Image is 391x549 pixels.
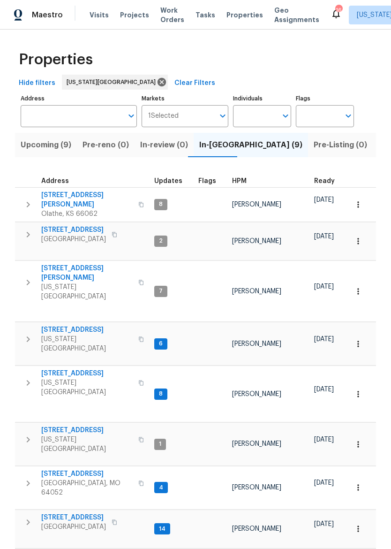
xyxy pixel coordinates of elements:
[195,12,215,18] span: Tasks
[140,138,188,152] span: In-review (0)
[232,178,247,184] span: HPM
[314,197,334,203] span: [DATE]
[160,6,184,24] span: Work Orders
[314,521,334,527] span: [DATE]
[232,441,281,447] span: [PERSON_NAME]
[32,10,63,20] span: Maestro
[154,178,182,184] span: Updates
[21,96,137,101] label: Address
[279,109,292,122] button: Open
[41,282,133,301] span: [US_STATE][GEOGRAPHIC_DATA]
[148,112,179,120] span: 1 Selected
[232,526,281,532] span: [PERSON_NAME]
[41,378,133,397] span: [US_STATE][GEOGRAPHIC_DATA]
[314,178,335,184] span: Ready
[41,513,106,522] span: [STREET_ADDRESS]
[41,469,133,479] span: [STREET_ADDRESS]
[41,369,133,378] span: [STREET_ADDRESS]
[232,484,281,491] span: [PERSON_NAME]
[19,55,93,64] span: Properties
[67,77,159,87] span: [US_STATE][GEOGRAPHIC_DATA]
[314,178,343,184] div: Earliest renovation start date (first business day after COE or Checkout)
[199,138,302,152] span: In-[GEOGRAPHIC_DATA] (9)
[41,264,133,282] span: [STREET_ADDRESS][PERSON_NAME]
[41,435,133,454] span: [US_STATE][GEOGRAPHIC_DATA]
[232,238,281,244] span: [PERSON_NAME]
[314,283,334,290] span: [DATE]
[120,10,149,20] span: Projects
[155,390,166,398] span: 8
[314,138,367,152] span: Pre-Listing (0)
[41,479,133,497] span: [GEOGRAPHIC_DATA], MO 64052
[232,201,281,208] span: [PERSON_NAME]
[83,138,129,152] span: Pre-reno (0)
[155,237,166,245] span: 2
[171,75,219,92] button: Clear Filters
[314,436,334,443] span: [DATE]
[274,6,319,24] span: Geo Assignments
[314,336,334,343] span: [DATE]
[314,233,334,240] span: [DATE]
[155,200,166,208] span: 8
[90,10,109,20] span: Visits
[15,75,59,92] button: Hide filters
[142,96,229,101] label: Markets
[41,335,133,353] span: [US_STATE][GEOGRAPHIC_DATA]
[41,426,133,435] span: [STREET_ADDRESS]
[21,138,71,152] span: Upcoming (9)
[155,340,166,348] span: 6
[314,386,334,393] span: [DATE]
[41,225,106,235] span: [STREET_ADDRESS]
[233,96,291,101] label: Individuals
[335,6,342,15] div: 16
[125,109,138,122] button: Open
[41,209,133,219] span: Olathe, KS 66062
[174,77,215,89] span: Clear Filters
[155,484,167,492] span: 4
[41,191,133,209] span: [STREET_ADDRESS][PERSON_NAME]
[198,178,216,184] span: Flags
[19,77,55,89] span: Hide filters
[342,109,355,122] button: Open
[155,525,169,533] span: 14
[226,10,263,20] span: Properties
[232,341,281,347] span: [PERSON_NAME]
[314,480,334,486] span: [DATE]
[232,288,281,295] span: [PERSON_NAME]
[62,75,168,90] div: [US_STATE][GEOGRAPHIC_DATA]
[41,522,106,532] span: [GEOGRAPHIC_DATA]
[41,235,106,244] span: [GEOGRAPHIC_DATA]
[216,109,229,122] button: Open
[296,96,354,101] label: Flags
[155,287,166,295] span: 7
[41,325,133,335] span: [STREET_ADDRESS]
[41,178,69,184] span: Address
[155,440,165,448] span: 1
[232,391,281,397] span: [PERSON_NAME]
